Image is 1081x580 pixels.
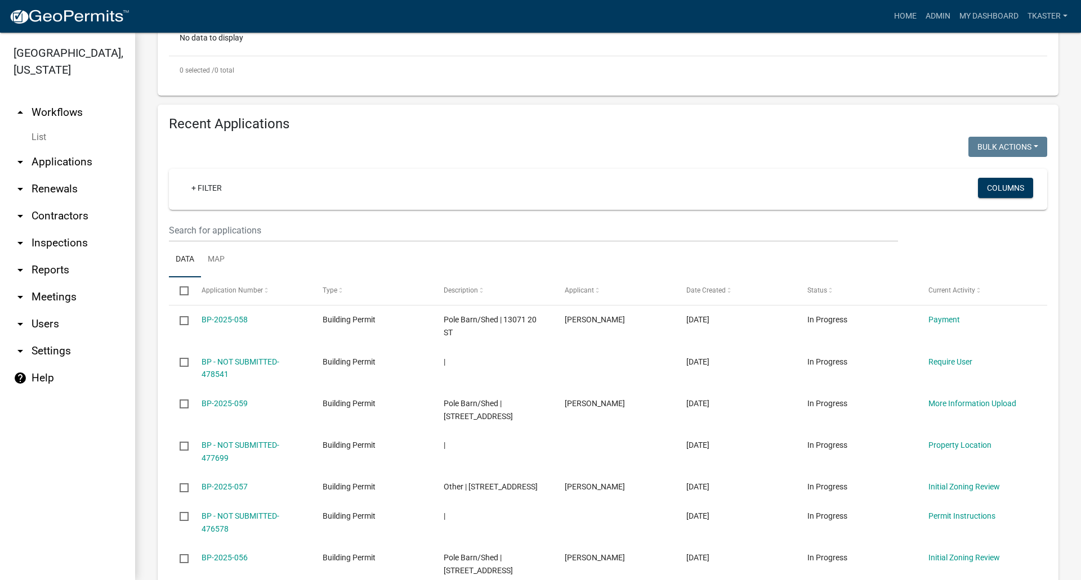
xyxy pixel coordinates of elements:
a: BP-2025-059 [202,399,248,408]
span: Elaine Patrick [565,315,625,324]
span: Current Activity [928,286,975,294]
datatable-header-cell: Select [169,277,190,304]
i: arrow_drop_up [14,106,27,119]
h4: Recent Applications [169,116,1047,132]
button: Columns [978,178,1033,198]
span: In Progress [807,482,847,491]
span: Building Permit [323,315,376,324]
a: Map [201,242,231,278]
a: Permit Instructions [928,511,995,520]
i: arrow_drop_down [14,317,27,331]
span: Pole Barn/Shed | 3704 LITTLE SOAP RD [444,399,513,421]
i: help [14,371,27,385]
button: Bulk Actions [968,137,1047,157]
span: 09/12/2025 [686,399,709,408]
datatable-header-cell: Date Created [675,277,796,304]
a: My Dashboard [955,6,1023,27]
a: BP - NOT SUBMITTED-476578 [202,511,279,533]
span: 09/15/2025 [686,357,709,366]
span: 09/15/2025 [686,315,709,324]
i: arrow_drop_down [14,290,27,304]
datatable-header-cell: Current Activity [918,277,1039,304]
i: arrow_drop_down [14,236,27,250]
a: Tkaster [1023,6,1072,27]
i: arrow_drop_down [14,344,27,358]
span: Date Created [686,286,726,294]
i: arrow_drop_down [14,155,27,169]
span: Bruce Beske [565,399,625,408]
span: 0 selected / [180,66,215,74]
a: BP-2025-057 [202,482,248,491]
span: Type [323,286,337,294]
a: BP - NOT SUBMITTED-477699 [202,440,279,462]
datatable-header-cell: Applicant [554,277,675,304]
span: Description [444,286,478,294]
a: Home [890,6,921,27]
span: Building Permit [323,357,376,366]
span: | [444,357,445,366]
span: Building Permit [323,511,376,520]
i: arrow_drop_down [14,209,27,223]
a: BP - NOT SUBMITTED-478541 [202,357,279,379]
span: 09/10/2025 [686,553,709,562]
span: Building Permit [323,553,376,562]
span: In Progress [807,315,847,324]
i: arrow_drop_down [14,263,27,277]
a: Property Location [928,440,991,449]
span: Building Permit [323,482,376,491]
input: Search for applications [169,219,898,242]
span: Application Number [202,286,263,294]
span: 09/12/2025 [686,482,709,491]
a: Payment [928,315,960,324]
a: Admin [921,6,955,27]
span: Pole Barn/Shed | 11374 140 ST [444,553,513,575]
span: In Progress [807,440,847,449]
a: Require User [928,357,972,366]
div: 0 total [169,56,1047,84]
span: 09/12/2025 [686,440,709,449]
span: Other | 20683 BLUEGRASS RD [444,482,538,491]
span: Applicant [565,286,594,294]
a: BP-2025-058 [202,315,248,324]
span: Pole Barn/Shed | 13071 20 ST [444,315,537,337]
a: BP-2025-056 [202,553,248,562]
span: Scot Bokhoven [565,553,625,562]
span: | [444,511,445,520]
span: In Progress [807,553,847,562]
datatable-header-cell: Description [433,277,554,304]
span: Building Permit [323,399,376,408]
span: Building Permit [323,440,376,449]
a: Initial Zoning Review [928,482,1000,491]
div: No data to display [169,28,1047,56]
span: In Progress [807,399,847,408]
a: More Information Upload [928,399,1016,408]
a: + Filter [182,178,231,198]
datatable-header-cell: Type [312,277,433,304]
span: 09/10/2025 [686,511,709,520]
span: Ryanne Prochnow [565,482,625,491]
span: Status [807,286,827,294]
datatable-header-cell: Status [797,277,918,304]
a: Data [169,242,201,278]
span: In Progress [807,511,847,520]
a: Initial Zoning Review [928,553,1000,562]
span: | [444,440,445,449]
datatable-header-cell: Application Number [190,277,311,304]
i: arrow_drop_down [14,182,27,196]
span: In Progress [807,357,847,366]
